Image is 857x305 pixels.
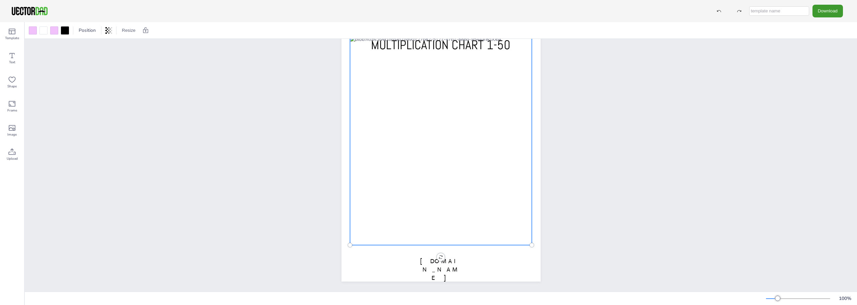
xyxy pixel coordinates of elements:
[749,6,809,16] input: template name
[7,156,18,161] span: Upload
[5,35,19,41] span: Template
[837,295,853,302] div: 100 %
[7,108,17,113] span: Frame
[77,27,97,33] span: Position
[7,84,17,89] span: Shape
[7,132,17,137] span: Image
[11,6,49,16] img: VectorDad-1.png
[9,60,15,65] span: Text
[420,257,462,282] span: [DOMAIN_NAME]
[371,37,511,53] span: MULTIPLICATION CHART 1-50
[119,25,138,36] button: Resize
[812,5,843,17] button: Download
